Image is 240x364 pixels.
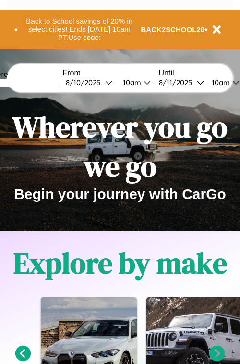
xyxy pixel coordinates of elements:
div: 10am [118,78,144,87]
h1: Explore by make [13,243,227,283]
label: From [63,69,154,77]
b: BACK2SCHOOL20 [141,25,205,34]
div: 8 / 10 / 2025 [66,78,105,87]
div: 10am [207,78,232,87]
button: 8/10/2025 [63,77,115,88]
div: 8 / 11 / 2025 [159,78,197,87]
button: 10am [115,77,154,88]
button: Back to School savings of 20% in select cities! Ends [DATE] 10am PT.Use code: [18,14,141,44]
